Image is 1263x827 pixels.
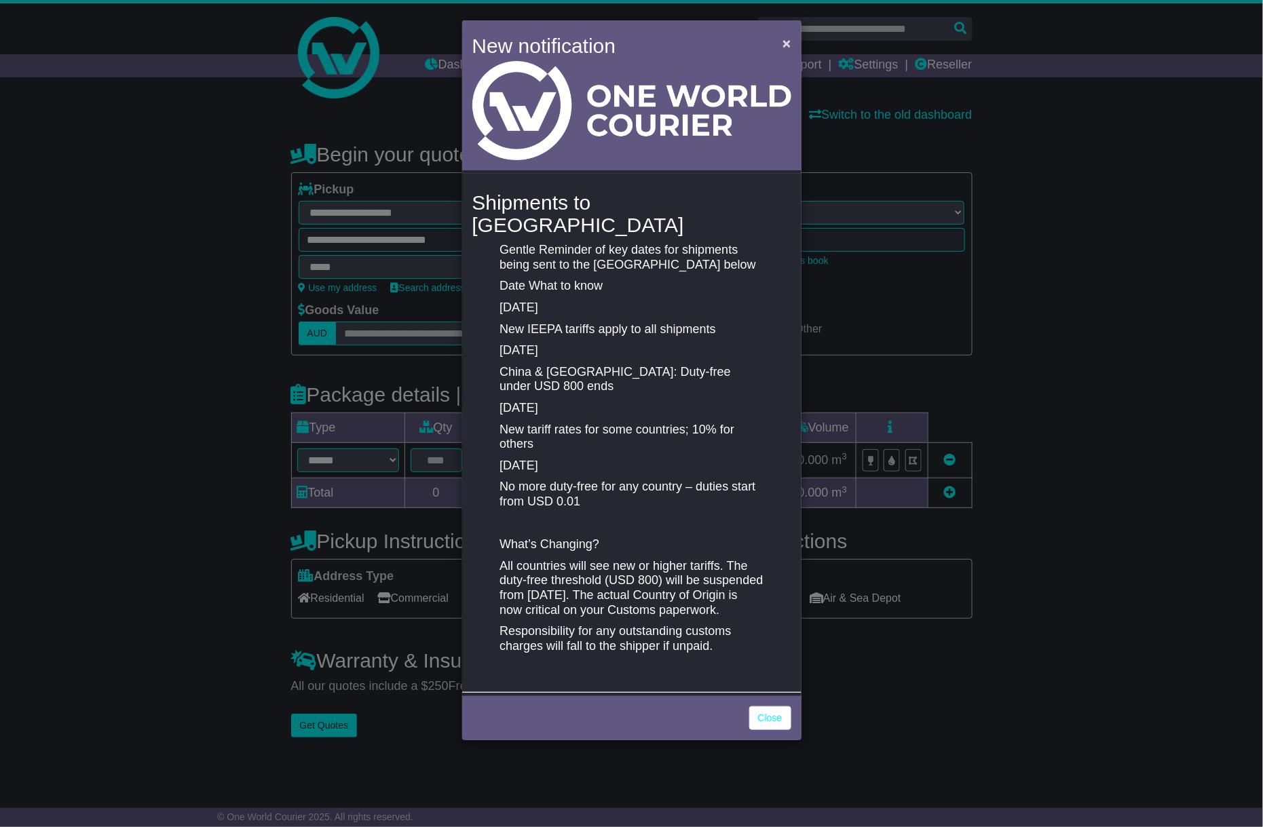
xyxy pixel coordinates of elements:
[499,459,763,474] p: [DATE]
[499,624,763,653] p: Responsibility for any outstanding customs charges will fall to the shipper if unpaid.
[499,279,763,294] p: Date What to know
[499,301,763,315] p: [DATE]
[499,322,763,337] p: New IEEPA tariffs apply to all shipments
[499,343,763,358] p: [DATE]
[499,365,763,394] p: China & [GEOGRAPHIC_DATA]: Duty-free under USD 800 ends
[499,401,763,416] p: [DATE]
[499,423,763,452] p: New tariff rates for some countries; 10% for others
[749,706,791,730] a: Close
[499,537,763,552] p: What’s Changing?
[783,35,791,51] span: ×
[499,243,763,272] p: Gentle Reminder of key dates for shipments being sent to the [GEOGRAPHIC_DATA] below
[472,31,764,61] h4: New notification
[776,29,797,57] button: Close
[472,191,791,236] h4: Shipments to [GEOGRAPHIC_DATA]
[499,480,763,509] p: No more duty-free for any country – duties start from USD 0.01
[499,559,763,617] p: All countries will see new or higher tariffs. The duty-free threshold (USD 800) will be suspended...
[472,61,791,160] img: Light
